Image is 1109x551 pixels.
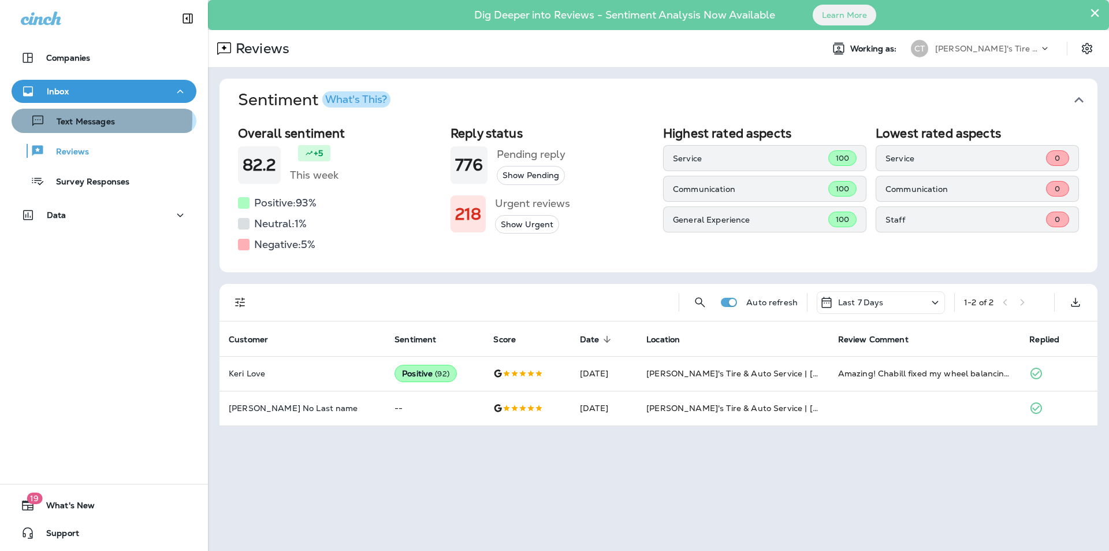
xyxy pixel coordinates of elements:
p: Reviews [44,147,89,158]
p: Service [885,154,1046,163]
td: [DATE] [571,391,637,426]
p: Companies [46,53,90,62]
span: 0 [1055,153,1060,163]
button: SentimentWhat's This? [229,79,1107,121]
p: Text Messages [45,117,115,128]
p: Survey Responses [44,177,129,188]
button: Close [1089,3,1100,22]
p: [PERSON_NAME] No Last name [229,404,376,413]
span: Score [493,335,516,345]
div: What's This? [325,94,387,105]
div: SentimentWhat's This? [219,121,1097,272]
button: Collapse Sidebar [172,7,204,30]
div: Amazing! Chabill fixed my wheel balancing and did my wheel Alignment that was done incorrectly at... [838,368,1011,379]
button: Companies [12,46,196,69]
span: Replied [1029,334,1074,345]
span: 19 [27,493,42,504]
button: Search Reviews [689,291,712,314]
button: Text Messages [12,109,196,133]
span: 100 [836,184,849,194]
span: 100 [836,215,849,224]
button: Export as CSV [1064,291,1087,314]
h5: Pending reply [497,145,565,164]
button: Reviews [12,139,196,163]
h1: 218 [455,205,481,224]
button: Data [12,204,196,227]
h1: 82.2 [243,156,276,175]
span: What's New [35,501,95,515]
h5: Positive: 93 % [254,194,317,212]
div: CT [911,40,928,57]
span: 0 [1055,215,1060,224]
p: Inbox [47,87,69,96]
p: Service [673,154,828,163]
button: Support [12,522,196,545]
h5: This week [290,166,338,184]
h1: Sentiment [238,90,390,110]
span: ( 92 ) [435,369,449,379]
p: +5 [314,147,323,159]
span: 0 [1055,184,1060,194]
td: [DATE] [571,356,637,391]
button: Show Pending [497,166,565,185]
p: Keri Love [229,369,376,378]
p: Auto refresh [746,298,798,307]
h1: 776 [455,156,483,175]
p: [PERSON_NAME]'s Tire & Auto [935,44,1039,53]
button: 19What's New [12,494,196,517]
h5: Neutral: 1 % [254,215,307,233]
h2: Reply status [451,126,654,140]
p: Staff [885,215,1046,224]
div: 1 - 2 of 2 [964,298,993,307]
button: What's This? [322,91,390,108]
button: Inbox [12,80,196,103]
span: Review Comment [838,335,909,345]
p: Dig Deeper into Reviews - Sentiment Analysis Now Available [441,13,809,17]
span: Sentiment [395,334,451,345]
span: [PERSON_NAME]'s Tire & Auto Service | [GEOGRAPHIC_DATA] [646,368,899,379]
span: Customer [229,335,268,345]
button: Filters [229,291,252,314]
span: Support [35,528,79,542]
span: Replied [1029,335,1059,345]
button: Show Urgent [495,215,559,234]
button: Survey Responses [12,169,196,193]
h2: Overall sentiment [238,126,441,140]
div: Positive [395,365,457,382]
span: Location [646,334,695,345]
span: 100 [836,153,849,163]
span: Review Comment [838,334,924,345]
button: Learn More [813,5,876,25]
span: Sentiment [395,335,436,345]
p: Last 7 Days [838,298,884,307]
span: [PERSON_NAME]'s Tire & Auto Service | [GEOGRAPHIC_DATA] [646,403,899,413]
span: Customer [229,334,283,345]
p: Data [47,210,66,220]
button: Settings [1077,38,1097,59]
span: Date [580,334,615,345]
h2: Lowest rated aspects [876,126,1079,140]
span: Location [646,335,680,345]
span: Score [493,334,531,345]
p: Communication [885,184,1046,194]
p: Reviews [231,40,289,57]
p: Communication [673,184,828,194]
h5: Urgent reviews [495,194,570,213]
span: Working as: [850,44,899,54]
h2: Highest rated aspects [663,126,866,140]
h5: Negative: 5 % [254,235,315,254]
span: Date [580,335,600,345]
td: -- [385,391,484,426]
p: General Experience [673,215,828,224]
